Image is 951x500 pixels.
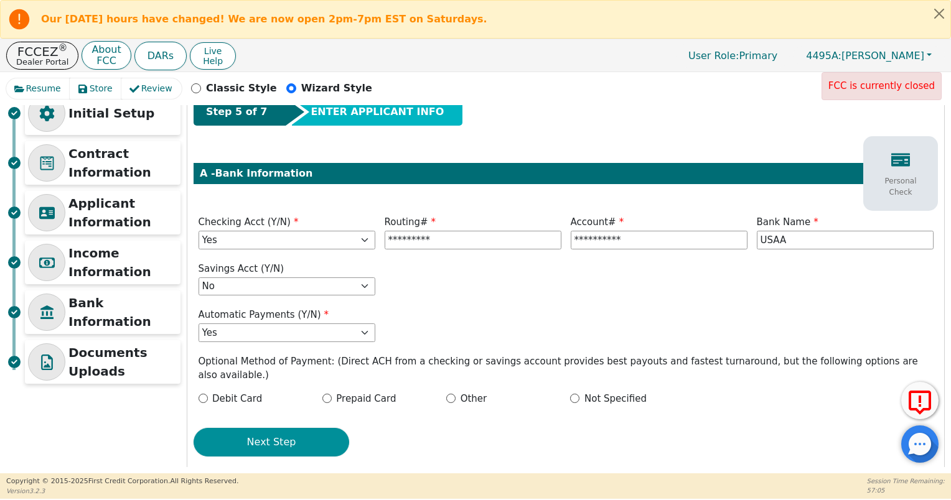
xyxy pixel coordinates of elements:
[194,428,349,456] button: Next Step
[68,244,177,281] p: Income Information
[25,91,180,135] div: Initial Setup
[134,42,187,70] button: DARs
[200,166,932,181] p: A - Bank Information
[793,46,945,65] button: 4495A:[PERSON_NAME]
[70,78,122,99] button: Store
[336,392,396,406] label: Prepaid Card
[199,216,299,228] span: Checking Acct (Y/N)
[170,477,238,485] span: All Rights Reserved.
[873,175,929,198] p: Personal Check
[203,46,223,56] span: Live
[806,50,841,62] span: 4495A:
[6,486,238,496] p: Version 3.2.3
[16,45,68,58] p: FCCEZ
[68,294,177,331] p: Bank Information
[6,78,70,99] button: Resume
[212,392,262,406] label: Debit Card
[6,42,78,70] button: FCCEZ®Dealer Portal
[571,216,624,228] span: Account#
[676,44,790,68] p: Primary
[757,216,818,228] span: Bank Name
[206,81,277,96] p: Classic Style
[41,13,487,25] b: Our [DATE] hours have changed! We are now open 2pm-7pm EST on Saturdays.
[68,104,177,123] p: Initial Setup
[25,290,180,334] div: Bank Information
[25,141,180,185] div: Contract Information
[68,194,177,231] p: Applicant Information
[90,82,113,95] span: Store
[59,42,68,53] sup: ®
[901,382,939,419] button: Report Error to FCC
[91,45,121,55] p: About
[688,50,739,62] span: User Role :
[199,309,329,320] span: Automatic Payments (Y/N)
[6,476,238,487] p: Copyright © 2015- 2025 First Credit Corporation.
[190,42,236,70] button: LiveHelp
[82,41,131,70] button: AboutFCC
[25,191,180,234] div: Applicant Information
[584,392,647,406] label: Not Specified
[16,58,68,66] p: Dealer Portal
[806,50,924,62] span: [PERSON_NAME]
[311,104,444,119] span: ENTER APPLICANT INFO
[141,82,172,95] span: Review
[68,144,177,182] p: Contract Information
[461,392,487,406] label: Other
[928,1,950,26] button: Close alert
[206,104,267,119] span: Step 5 of 7
[828,80,935,91] span: FCC is currently closed
[91,56,121,66] p: FCC
[867,476,945,486] p: Session Time Remaining:
[676,44,790,68] a: User Role:Primary
[121,78,182,99] button: Review
[199,263,284,274] span: Savings Acct (Y/N)
[26,82,61,95] span: Resume
[867,486,945,495] p: 57:05
[203,56,223,66] span: Help
[301,81,372,96] p: Wizard Style
[199,354,934,382] p: Optional Method of Payment: (Direct ACH from a checking or savings account provides best payouts ...
[25,241,180,284] div: Income Information
[68,343,177,381] p: Documents Uploads
[25,340,180,384] div: Documents Uploads
[385,216,436,228] span: Routing#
